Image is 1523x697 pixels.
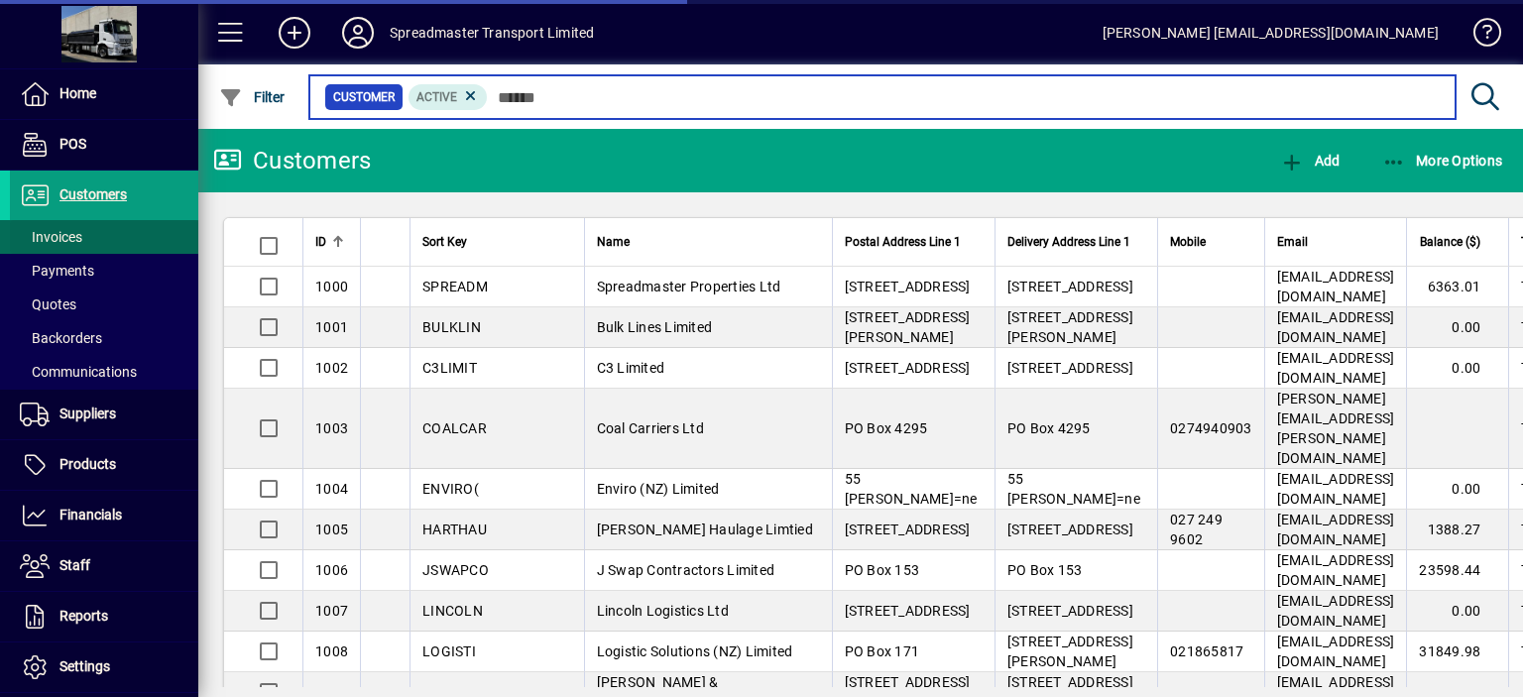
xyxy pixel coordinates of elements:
span: Email [1277,231,1308,253]
div: Mobile [1170,231,1252,253]
a: Staff [10,541,198,591]
span: 0274940903 [1170,420,1252,436]
span: Staff [59,557,90,573]
td: 1388.27 [1406,510,1508,550]
span: Products [59,456,116,472]
div: Customers [213,145,371,176]
span: Add [1280,153,1340,169]
span: Suppliers [59,406,116,421]
td: 0.00 [1406,469,1508,510]
td: 23598.44 [1406,550,1508,591]
span: Backorders [20,330,102,346]
span: 1003 [315,420,348,436]
span: C3 Limited [597,360,665,376]
span: PO Box 171 [845,643,920,659]
span: Active [416,90,457,104]
span: SPREADM [422,279,488,294]
a: Communications [10,355,198,389]
span: Bulk Lines Limited [597,319,713,335]
span: PO Box 153 [1007,562,1083,578]
div: ID [315,231,348,253]
span: 1006 [315,562,348,578]
a: Products [10,440,198,490]
span: [EMAIL_ADDRESS][DOMAIN_NAME] [1277,269,1395,304]
span: Delivery Address Line 1 [1007,231,1130,253]
span: Balance ($) [1420,231,1480,253]
a: Settings [10,642,198,692]
span: HARTHAU [422,522,487,537]
span: [STREET_ADDRESS] [1007,279,1133,294]
mat-chip: Activation Status: Active [409,84,488,110]
span: Quotes [20,296,76,312]
a: Financials [10,491,198,540]
span: PO Box 4295 [1007,420,1091,436]
span: LINCOLN [422,603,483,619]
span: LOGISTI [422,643,476,659]
div: Name [597,231,820,253]
a: Home [10,69,198,119]
td: 0.00 [1406,591,1508,632]
span: [STREET_ADDRESS] [1007,603,1133,619]
span: ID [315,231,326,253]
span: [EMAIL_ADDRESS][DOMAIN_NAME] [1277,512,1395,547]
td: 6363.01 [1406,267,1508,307]
span: 1005 [315,522,348,537]
span: [STREET_ADDRESS][PERSON_NAME] [1007,634,1133,669]
a: Invoices [10,220,198,254]
span: [STREET_ADDRESS][PERSON_NAME] [845,309,971,345]
span: COALCAR [422,420,487,436]
a: Suppliers [10,390,198,439]
span: Name [597,231,630,253]
span: [STREET_ADDRESS] [845,603,971,619]
button: Add [263,15,326,51]
span: Settings [59,658,110,674]
span: [STREET_ADDRESS] [1007,360,1133,376]
span: [EMAIL_ADDRESS][DOMAIN_NAME] [1277,634,1395,669]
td: 0.00 [1406,307,1508,348]
span: 1008 [315,643,348,659]
span: 1007 [315,603,348,619]
span: [EMAIL_ADDRESS][DOMAIN_NAME] [1277,309,1395,345]
span: More Options [1382,153,1503,169]
span: 55 [PERSON_NAME]=ne [845,471,978,507]
span: JSWAPCO [422,562,489,578]
button: Filter [214,79,291,115]
span: [EMAIL_ADDRESS][DOMAIN_NAME] [1277,593,1395,629]
span: Customers [59,186,127,202]
span: [STREET_ADDRESS][PERSON_NAME] [1007,309,1133,345]
span: Home [59,85,96,101]
span: [STREET_ADDRESS] [845,360,971,376]
span: [STREET_ADDRESS] [845,522,971,537]
span: 55 [PERSON_NAME]=ne [1007,471,1140,507]
span: 027 249 9602 [1170,512,1223,547]
span: POS [59,136,86,152]
div: Email [1277,231,1395,253]
a: POS [10,120,198,170]
span: [STREET_ADDRESS] [1007,522,1133,537]
a: Reports [10,592,198,641]
span: 1002 [315,360,348,376]
span: Postal Address Line 1 [845,231,961,253]
span: Reports [59,608,108,624]
td: 31849.98 [1406,632,1508,672]
span: ENVIRO( [422,481,479,497]
span: 021865817 [1170,643,1243,659]
span: Lincoln Logistics Ltd [597,603,729,619]
span: [PERSON_NAME][EMAIL_ADDRESS][PERSON_NAME][DOMAIN_NAME] [1277,391,1395,466]
button: Add [1275,143,1345,178]
span: Mobile [1170,231,1206,253]
span: 1004 [315,481,348,497]
span: BULKLIN [422,319,481,335]
span: Payments [20,263,94,279]
button: Profile [326,15,390,51]
a: Quotes [10,288,198,321]
div: Spreadmaster Transport Limited [390,17,594,49]
a: Knowledge Base [1459,4,1498,68]
a: Payments [10,254,198,288]
td: 0.00 [1406,348,1508,389]
span: Customer [333,87,395,107]
span: Sort Key [422,231,467,253]
span: [PERSON_NAME] Haulage Limtied [597,522,813,537]
span: Invoices [20,229,82,245]
a: Backorders [10,321,198,355]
